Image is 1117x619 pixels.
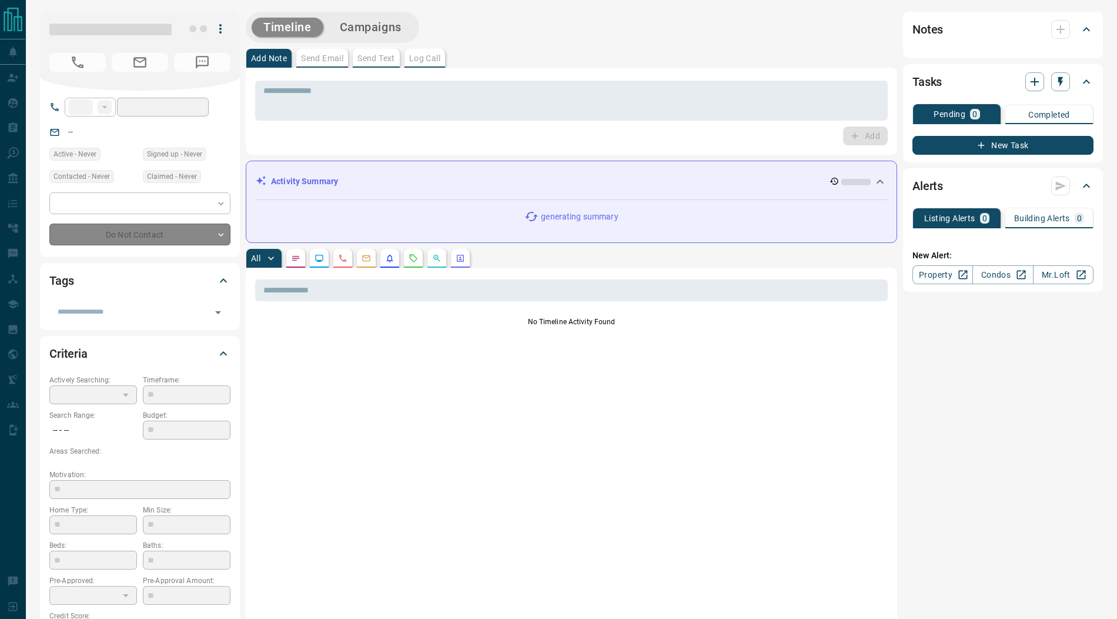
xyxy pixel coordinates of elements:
span: Signed up - Never [147,148,202,160]
p: Beds: [49,540,137,551]
p: Actively Searching: [49,375,137,385]
a: Mr.Loft [1033,265,1093,284]
div: Tasks [912,68,1093,96]
span: No Number [49,53,106,72]
p: Areas Searched: [49,446,230,457]
svg: Opportunities [432,254,442,263]
div: Criteria [49,340,230,368]
h2: Criteria [49,344,88,363]
p: Activity Summary [271,175,338,188]
a: -- [68,127,73,137]
button: Campaigns [328,18,413,37]
p: Pending [934,110,965,118]
p: Pre-Approval Amount: [143,575,230,586]
svg: Emails [362,254,371,263]
span: Active - Never [53,148,96,160]
p: New Alert: [912,249,1093,262]
p: Timeframe: [143,375,230,385]
svg: Notes [291,254,300,263]
div: Activity Summary [256,171,887,192]
div: Notes [912,15,1093,44]
svg: Agent Actions [456,254,465,263]
p: -- - -- [49,421,137,440]
div: Do Not Contact [49,224,230,245]
p: Building Alerts [1014,214,1070,222]
p: Min Size: [143,505,230,515]
svg: Listing Alerts [385,254,394,263]
button: Open [210,304,226,321]
p: Baths: [143,540,230,551]
p: generating summary [541,211,618,223]
p: 0 [972,110,977,118]
h2: Tags [49,271,73,290]
p: Completed [1028,111,1070,119]
button: New Task [912,136,1093,155]
span: Claimed - Never [147,171,197,182]
h2: Notes [912,20,943,39]
p: Listing Alerts [924,214,975,222]
p: No Timeline Activity Found [255,317,888,327]
h2: Tasks [912,72,942,91]
h2: Alerts [912,177,943,195]
p: 0 [1077,214,1082,222]
span: No Number [174,53,230,72]
a: Property [912,265,973,284]
a: Condos [972,265,1033,284]
p: 0 [982,214,987,222]
p: Home Type: [49,505,137,515]
svg: Lead Browsing Activity [315,254,324,263]
p: All [251,254,260,262]
p: Pre-Approved: [49,575,137,586]
p: Search Range: [49,410,137,421]
span: No Email [112,53,168,72]
button: Timeline [252,18,323,37]
svg: Requests [409,254,418,263]
p: Motivation: [49,470,230,480]
div: Alerts [912,172,1093,200]
svg: Calls [338,254,347,263]
p: Budget: [143,410,230,421]
p: Add Note [251,54,287,62]
div: Tags [49,267,230,295]
span: Contacted - Never [53,171,110,182]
